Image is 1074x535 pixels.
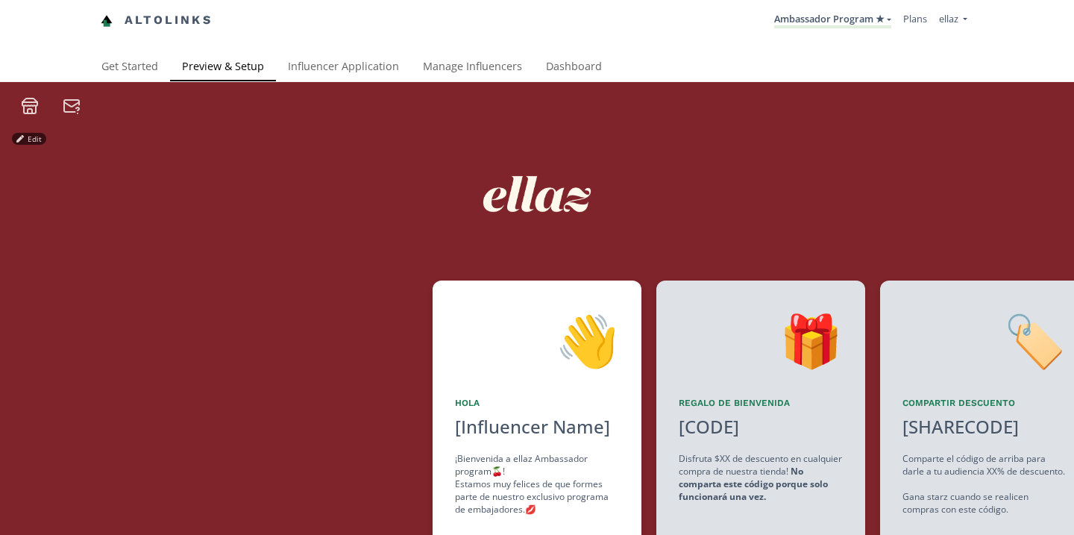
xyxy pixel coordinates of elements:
[170,53,276,83] a: Preview & Setup
[89,53,170,83] a: Get Started
[902,452,1067,516] div: Comparte el código de arriba para darle a tu audiencia XX% de descuento. Gana starz cuando se rea...
[411,53,534,83] a: Manage Influencers
[455,397,619,410] div: Hola
[101,8,213,33] a: Altolinks
[679,397,843,410] div: Regalo de bienvenida
[455,414,619,439] div: [Influencer Name]
[902,303,1067,379] div: 🏷️
[902,397,1067,410] div: Compartir Descuento
[534,53,614,83] a: Dashboard
[12,133,46,145] button: Edit
[670,414,748,439] div: [CODE]
[902,414,1019,439] div: [SHARECODE]
[101,15,113,27] img: favicon-32x32.png
[455,452,619,516] div: ¡Bienvenida a ellaz Ambassador program🍒! Estamos muy felices de que formes parte de nuestro exclu...
[679,465,828,503] strong: No comparta este código porque solo funcionará una vez.
[679,303,843,379] div: 🎁
[939,12,967,29] a: ellaz
[903,12,927,25] a: Plans
[470,127,604,261] img: nKmKAABZpYV7
[774,12,891,28] a: Ambassador Program ★
[276,53,411,83] a: Influencer Application
[455,303,619,379] div: 👋
[679,452,843,504] div: Disfruta $XX de descuento en cualquier compra de nuestra tienda!
[939,12,958,25] span: ellaz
